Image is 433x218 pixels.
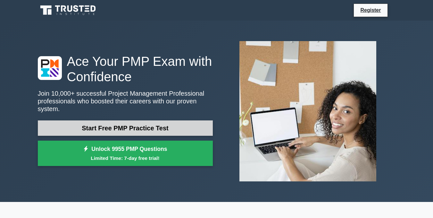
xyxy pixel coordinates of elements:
[356,6,385,14] a: Register
[38,90,213,113] p: Join 10,000+ successful Project Management Professional professionals who boosted their careers w...
[46,154,205,162] small: Limited Time: 7-day free trial!
[38,120,213,136] a: Start Free PMP Practice Test
[38,54,213,84] h1: Ace Your PMP Exam with Confidence
[38,141,213,166] a: Unlock 9955 PMP QuestionsLimited Time: 7-day free trial!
